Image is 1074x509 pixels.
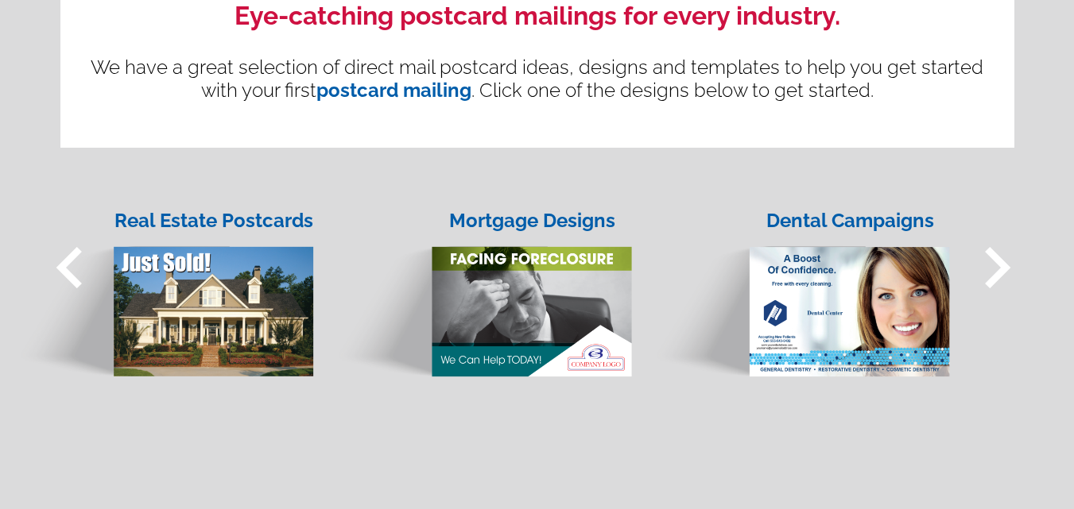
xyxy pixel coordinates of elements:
span: keyboard_arrow_right [956,226,1038,309]
span: keyboard_arrow_left [29,226,111,309]
div: Dental Campaigns [749,206,952,235]
div: Real Estate Postcards [113,206,316,235]
a: postcard mailing [316,79,471,102]
p: We have a great selection of direct mail postcard ideas, designs and templates to help you get st... [84,56,991,102]
img: dental.png [648,215,951,379]
a: Dental Campaigns [641,187,959,379]
h2: Eye-catching postcard mailings for every industry. [84,1,991,31]
img: postcard-1.png [12,215,315,378]
img: mortgage.png [330,215,633,379]
a: Mortgage Designs [323,187,641,379]
div: Mortgage Designs [431,206,634,235]
a: Real Estate Postcards [5,187,323,378]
